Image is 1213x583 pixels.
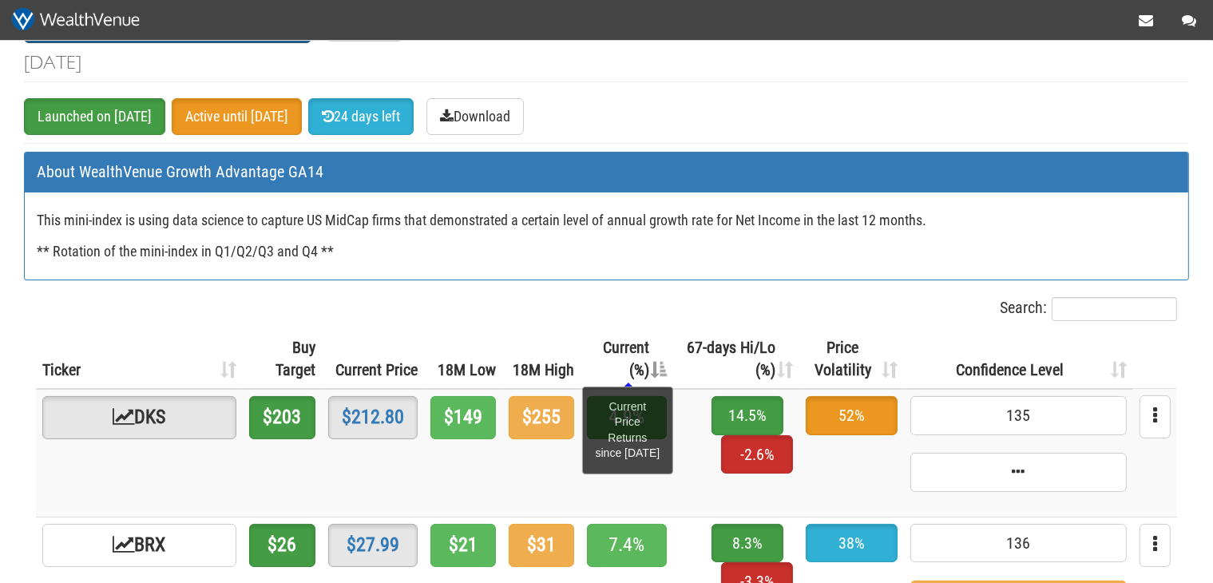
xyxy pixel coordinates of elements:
[673,330,799,389] th: 67-days Hi/Lo (%): activate to sort column ascending
[603,338,649,380] span: Current (%)
[438,360,496,379] span: 18M Low
[509,524,574,567] span: $31
[581,330,673,389] th: Current (%): activate to sort column descending
[243,330,322,389] th: Buy Target
[712,524,783,563] span: 8.3%
[904,330,1133,389] th: Confidence Level: activate to sort column ascending
[172,98,302,135] a: Active until [DATE]
[910,396,1127,435] span: 135
[910,524,1127,563] span: 136
[430,524,496,567] span: $21
[582,387,673,474] div: Current Price Returns since [DATE]
[721,435,793,474] span: -2.6%
[956,360,1064,379] span: Confidence Level
[25,153,1188,192] div: About WealthVenue Growth Advantage GA14
[12,8,140,31] img: wv-white_435x79p.png
[347,533,399,556] a: $27.99
[42,524,236,567] a: BRX
[430,396,496,439] span: $149
[426,98,524,135] a: Download
[806,524,898,563] span: 38%
[249,524,315,567] span: $26
[1052,297,1177,321] input: Search:
[42,396,236,439] a: DKS
[308,98,414,135] a: 24 days left
[249,396,315,439] span: $203
[815,338,871,380] span: Price Volatility
[36,330,243,389] th: Ticker: activate to sort column ascending
[509,396,574,439] span: $255
[687,338,775,380] span: 67-days Hi/Lo (%)
[37,212,1176,260] h4: This mini-index is using data science to capture US MidCap firms that demonstrated a certain leve...
[335,360,418,379] span: Current Price
[276,338,315,380] span: Buy Target
[513,360,574,379] span: 18M High
[799,330,904,389] th: Price Volatility: activate to sort column ascending
[24,51,81,73] small: [DATE]
[806,396,898,435] span: 52%
[1000,296,1177,321] label: Search:
[322,330,424,389] th: Current Price
[587,524,667,567] span: 7.4%
[502,330,581,389] th: 18M High
[342,406,404,428] a: $212.80
[424,330,502,389] th: 18M Low
[24,98,165,135] a: Launched on [DATE]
